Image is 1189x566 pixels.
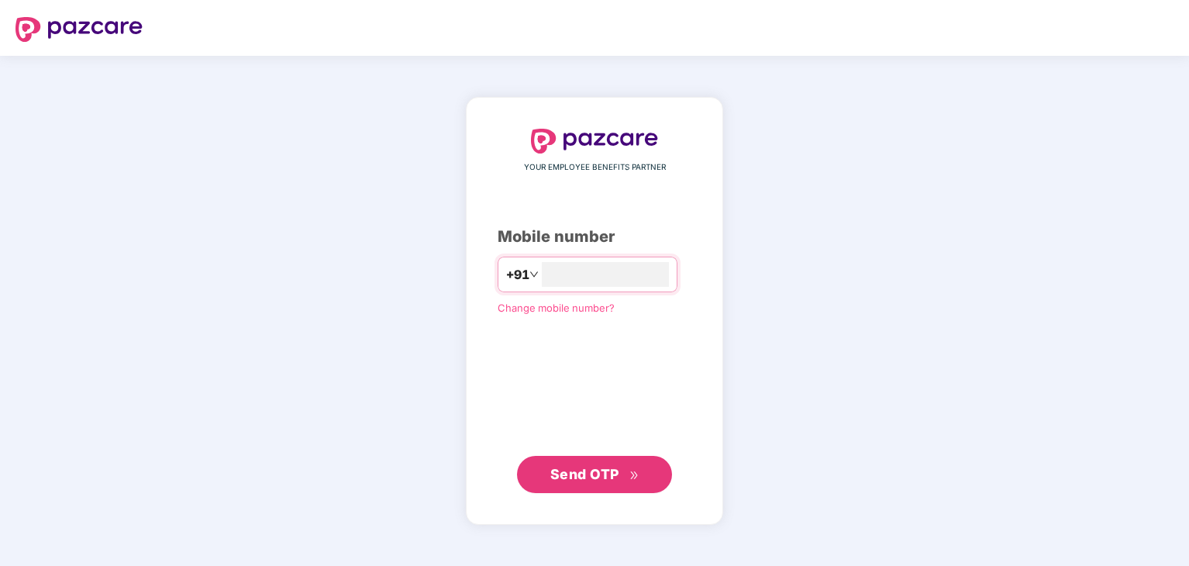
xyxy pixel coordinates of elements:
[16,17,143,42] img: logo
[629,471,639,481] span: double-right
[550,466,619,482] span: Send OTP
[498,225,691,249] div: Mobile number
[506,265,529,285] span: +91
[529,270,539,279] span: down
[498,302,615,314] a: Change mobile number?
[524,161,666,174] span: YOUR EMPLOYEE BENEFITS PARTNER
[531,129,658,154] img: logo
[517,456,672,493] button: Send OTPdouble-right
